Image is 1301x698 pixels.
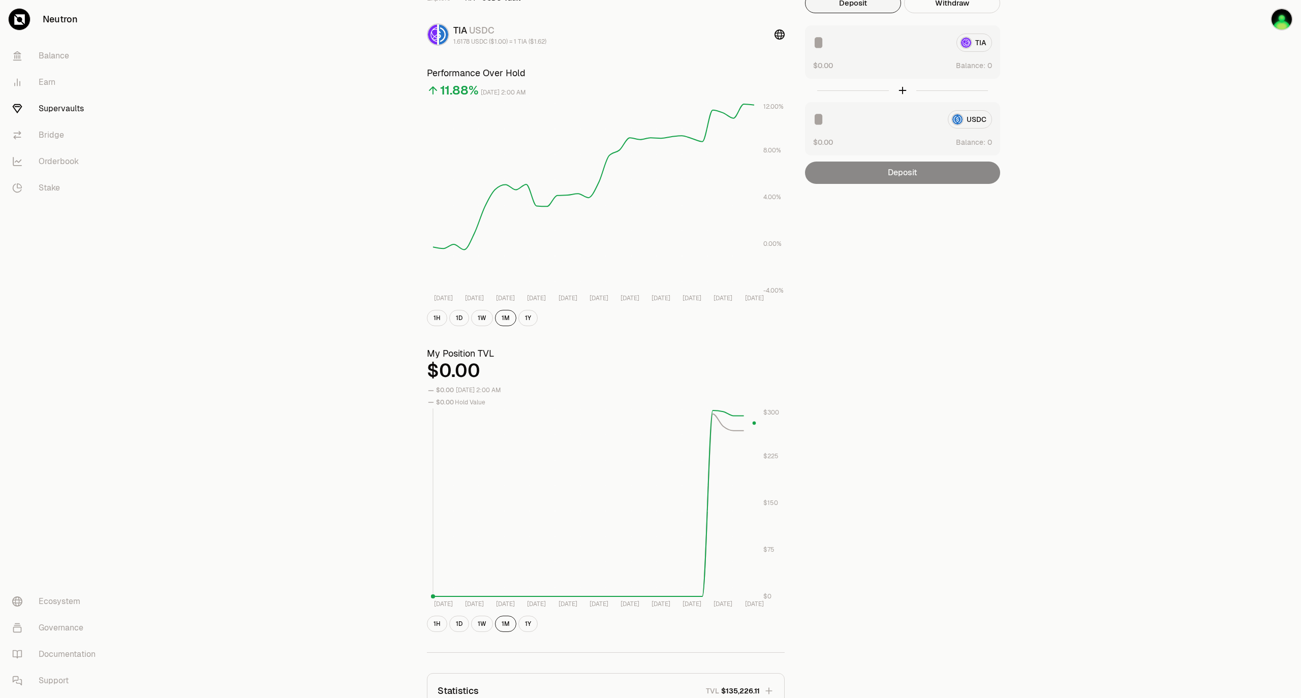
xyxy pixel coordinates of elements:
button: 1M [495,310,516,326]
span: Balance: [956,137,985,147]
tspan: [DATE] [683,294,701,302]
div: [DATE] 2:00 AM [456,385,501,396]
tspan: [DATE] [465,294,484,302]
span: $0.00 [436,398,454,406]
tspan: $75 [763,546,775,554]
tspan: [DATE] [714,600,732,608]
tspan: [DATE] [527,294,546,302]
span: $135,226.11 [721,686,760,696]
a: Earn [4,69,110,96]
a: Stake [4,175,110,201]
div: $0.00 [436,385,454,396]
tspan: [DATE] [559,294,577,302]
button: 1Y [518,310,538,326]
a: Supervaults [4,96,110,122]
span: Balance: [956,60,985,71]
a: Documentation [4,641,110,668]
tspan: [DATE] [434,294,453,302]
span: Hold Value [455,398,485,406]
div: [DATE] 2:00 AM [481,87,526,99]
tspan: [DATE] [590,600,608,608]
img: USDC Logo [439,24,448,45]
tspan: $225 [763,452,779,460]
a: Support [4,668,110,694]
tspan: [DATE] [496,294,515,302]
button: $0.00 [813,137,833,147]
div: 11.88% [440,82,479,99]
tspan: $300 [763,408,779,417]
a: Ecosystem [4,588,110,615]
div: $0.00 [427,361,785,381]
div: 1.6178 USDC ($1.00) = 1 TIA ($1.62) [453,38,546,46]
tspan: [DATE] [714,294,732,302]
a: Governance [4,615,110,641]
button: 1W [471,616,493,632]
button: 1Y [518,616,538,632]
tspan: -4.00% [763,287,784,295]
h3: My Position TVL [427,346,785,361]
tspan: [DATE] [559,600,577,608]
button: 1D [449,310,469,326]
a: Bridge [4,122,110,148]
button: 1H [427,310,447,326]
tspan: [DATE] [434,600,453,608]
img: Antoine BdV (ATOM) [1271,8,1293,30]
button: 1M [495,616,516,632]
tspan: [DATE] [745,600,764,608]
tspan: 8.00% [763,146,781,154]
tspan: [DATE] [683,600,701,608]
a: Balance [4,43,110,69]
tspan: [DATE] [496,600,515,608]
h3: Performance Over Hold [427,66,785,80]
button: 1W [471,310,493,326]
button: 1D [449,616,469,632]
p: TVL [706,686,719,696]
img: TIA Logo [428,24,437,45]
button: $0.00 [813,60,833,71]
tspan: [DATE] [621,294,639,302]
tspan: [DATE] [527,600,546,608]
button: 1H [427,616,447,632]
tspan: [DATE] [652,294,670,302]
a: Orderbook [4,148,110,175]
tspan: 12.00% [763,103,784,111]
p: Statistics [438,684,479,698]
div: TIA [453,23,546,38]
tspan: $0 [763,592,771,600]
tspan: [DATE] [590,294,608,302]
tspan: [DATE] [745,294,764,302]
tspan: $150 [763,499,778,507]
tspan: 4.00% [763,193,781,201]
tspan: 0.00% [763,240,782,248]
tspan: [DATE] [652,600,670,608]
tspan: [DATE] [465,600,484,608]
tspan: [DATE] [621,600,639,608]
span: USDC [469,24,494,36]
